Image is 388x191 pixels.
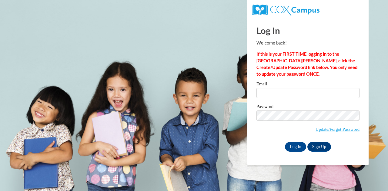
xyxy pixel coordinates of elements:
h1: Log In [256,24,360,37]
a: Sign Up [307,142,331,152]
strong: If this is your FIRST TIME logging in to the [GEOGRAPHIC_DATA][PERSON_NAME], click the Create/Upd... [256,51,357,77]
p: Welcome back! [256,40,360,46]
label: Email [256,82,360,88]
a: COX Campus [252,7,319,12]
img: COX Campus [252,5,319,15]
label: Password [256,104,360,110]
a: Update/Forgot Password [316,127,360,132]
input: Log In [285,142,306,152]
